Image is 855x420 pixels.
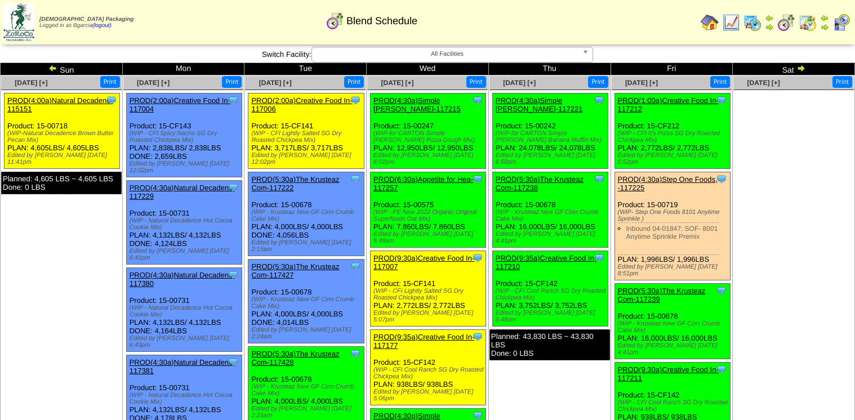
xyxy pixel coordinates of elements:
[248,93,364,169] div: Product: 15-CF141 PLAN: 3,717LBS / 3,717LBS
[496,254,596,271] a: PROD(9:35a)Creative Food In-117210
[7,130,119,144] div: (WIP-Natural Decadence Brown Butter Pecan Mix)
[466,76,486,88] button: Print
[15,79,47,87] span: [DATE] [+]
[716,95,727,106] img: Tooltip
[244,63,367,75] td: Tue
[248,172,364,256] div: Product: 15-00678 PLAN: 4,000LBS / 4,000LBS DONE: 4,056LBS
[373,310,486,323] div: Edited by [PERSON_NAME] [DATE] 5:07pm
[472,173,483,185] img: Tooltip
[496,130,608,144] div: (WIP-for CARTON Simple [PERSON_NAME] Banana Muffin Mix)
[367,63,489,75] td: Wed
[626,225,718,240] a: Inbound 04-01847: SOF- 8001 Anytime Sprinkle Premix
[228,182,239,193] img: Tooltip
[251,327,363,340] div: Edited by [PERSON_NAME] [DATE] 2:24am
[373,288,486,301] div: (WIP - CFI Lightly Salted SG Dry Roasted Chickpea Mix)
[130,335,242,348] div: Edited by [PERSON_NAME] [DATE] 6:43pm
[130,305,242,318] div: (WIP - Natural Decadence Hot Cocoa Cookie Mix)
[373,96,461,113] a: PROD(4:30a)Simple [PERSON_NAME]-117215
[488,63,611,75] td: Thu
[716,285,727,296] img: Tooltip
[614,284,730,359] div: Product: 15-00678 PLAN: 16,000LBS / 16,000LBS
[251,405,363,419] div: Edited by [PERSON_NAME] [DATE] 2:25am
[618,209,730,222] div: (WIP- Step One Foods 8101 Anytime Sprinkle )
[496,96,583,113] a: PROD(4:30a)Simple [PERSON_NAME]-117221
[722,14,740,32] img: line_graph.gif
[618,365,719,382] a: PROD(9:30a)Creative Food In-117211
[832,14,850,32] img: calendarcustomer.gif
[259,79,292,87] a: [DATE] [+]
[496,152,608,166] div: Edited by [PERSON_NAME] [DATE] 6:58pm
[350,173,361,185] img: Tooltip
[39,16,133,23] span: [DEMOGRAPHIC_DATA] Packaging
[594,95,605,106] img: Tooltip
[326,12,344,30] img: calendarblend.gif
[820,23,829,32] img: arrowright.gif
[126,268,242,352] div: Product: 15-00731 PLAN: 4,132LBS / 4,132LBS DONE: 4,164LBS
[1,63,123,75] td: Sun
[122,63,244,75] td: Mon
[492,172,608,248] div: Product: 15-00678 PLAN: 16,000LBS / 16,000LBS
[228,269,239,280] img: Tooltip
[371,330,486,405] div: Product: 15-CF142 PLAN: 938LBS / 938LBS
[594,173,605,185] img: Tooltip
[228,356,239,368] img: Tooltip
[130,271,235,288] a: PROD(4:30a)Natural Decadenc-117380
[130,130,242,144] div: (WIP - CFI Spicy Nacho SG Dry Roasted Chickpea Mix)
[701,14,719,32] img: home.gif
[618,175,718,192] a: PROD(4:30a)Step One Foods, -117225
[346,15,417,27] span: Blend Schedule
[317,47,578,61] span: All Facilities
[100,76,120,88] button: Print
[614,172,730,280] div: Product: 15-00719 PLAN: 1,996LBS / 1,996LBS
[373,388,486,402] div: Edited by [PERSON_NAME] [DATE] 5:06pm
[747,79,780,87] a: [DATE] [+]
[251,175,339,192] a: PROD(5:30a)The Krusteaz Com-117222
[126,181,242,265] div: Product: 15-00731 PLAN: 4,132LBS / 4,132LBS DONE: 4,124LBS
[126,93,242,177] div: Product: 15-CF143 PLAN: 2,838LBS / 2,838LBS DONE: 2,659LBS
[130,358,235,375] a: PROD(4:30a)Natural Decadenc-117381
[496,310,608,323] div: Edited by [PERSON_NAME] [DATE] 5:48pm
[130,217,242,231] div: (WIP - Natural Decadence Hot Cocoa Cookie Mix)
[350,95,361,106] img: Tooltip
[381,79,413,87] a: [DATE] [+]
[618,96,719,113] a: PROD(1:00a)Creative Food In-117212
[130,96,230,113] a: PROD(2:00a)Creative Food In-117004
[137,79,170,87] span: [DATE] [+]
[251,130,363,144] div: (WIP - CFI Lightly Salted SG Dry Roasted Chickpea Mix)
[496,288,608,301] div: (WIP - CFI Cool Ranch SG Dry Roasted Chickpea Mix)
[733,63,855,75] td: Sat
[716,364,727,375] img: Tooltip
[344,76,364,88] button: Print
[625,79,658,87] a: [DATE] [+]
[472,252,483,263] img: Tooltip
[820,14,829,23] img: arrowleft.gif
[716,173,727,185] img: Tooltip
[251,262,339,279] a: PROD(5:30a)The Krusteaz Com-117427
[618,130,730,144] div: (WIP - CFI It's Pizza SG Dry Roasted Chickpea Mix)
[371,172,486,248] div: Product: 15-00575 PLAN: 7,860LBS / 7,860LBS
[489,329,610,360] div: Planned: 43,830 LBS ~ 43,830 LBS Done: 0 LBS
[7,152,119,166] div: Edited by [PERSON_NAME] [DATE] 11:41pm
[251,209,363,222] div: (WIP - Krusteaz New GF Cinn Crumb Cake Mix)
[614,93,730,169] div: Product: 15-CF212 PLAN: 2,772LBS / 2,772LBS
[7,96,113,113] a: PROD(4:00a)Natural Decadenc-115151
[618,320,730,334] div: (WIP - Krusteaz New GF Cinn Crumb Cake Mix)
[251,383,363,397] div: (WIP - Krusteaz New GF Cinn Crumb Cake Mix)
[251,152,363,166] div: Edited by [PERSON_NAME] [DATE] 12:02pm
[251,239,363,253] div: Edited by [PERSON_NAME] [DATE] 2:15am
[248,260,364,343] div: Product: 15-00678 PLAN: 4,000LBS / 4,000LBS DONE: 4,014LBS
[130,248,242,261] div: Edited by [PERSON_NAME] [DATE] 6:41pm
[1,172,122,194] div: Planned: 4,605 LBS ~ 4,605 LBS Done: 0 LBS
[3,3,34,41] img: zoroco-logo-small.webp
[618,287,706,303] a: PROD(5:30a)The Krusteaz Com-117239
[503,79,536,87] span: [DATE] [+]
[492,93,608,169] div: Product: 15-00242 PLAN: 24,078LBS / 24,078LBS
[618,342,730,356] div: Edited by [PERSON_NAME] [DATE] 4:41pm
[371,251,486,327] div: Product: 15-CF141 PLAN: 2,772LBS / 2,772LBS
[832,76,852,88] button: Print
[373,175,473,192] a: PROD(6:30a)Appetite for Hea-117257
[106,95,117,106] img: Tooltip
[472,95,483,106] img: Tooltip
[611,63,733,75] td: Fri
